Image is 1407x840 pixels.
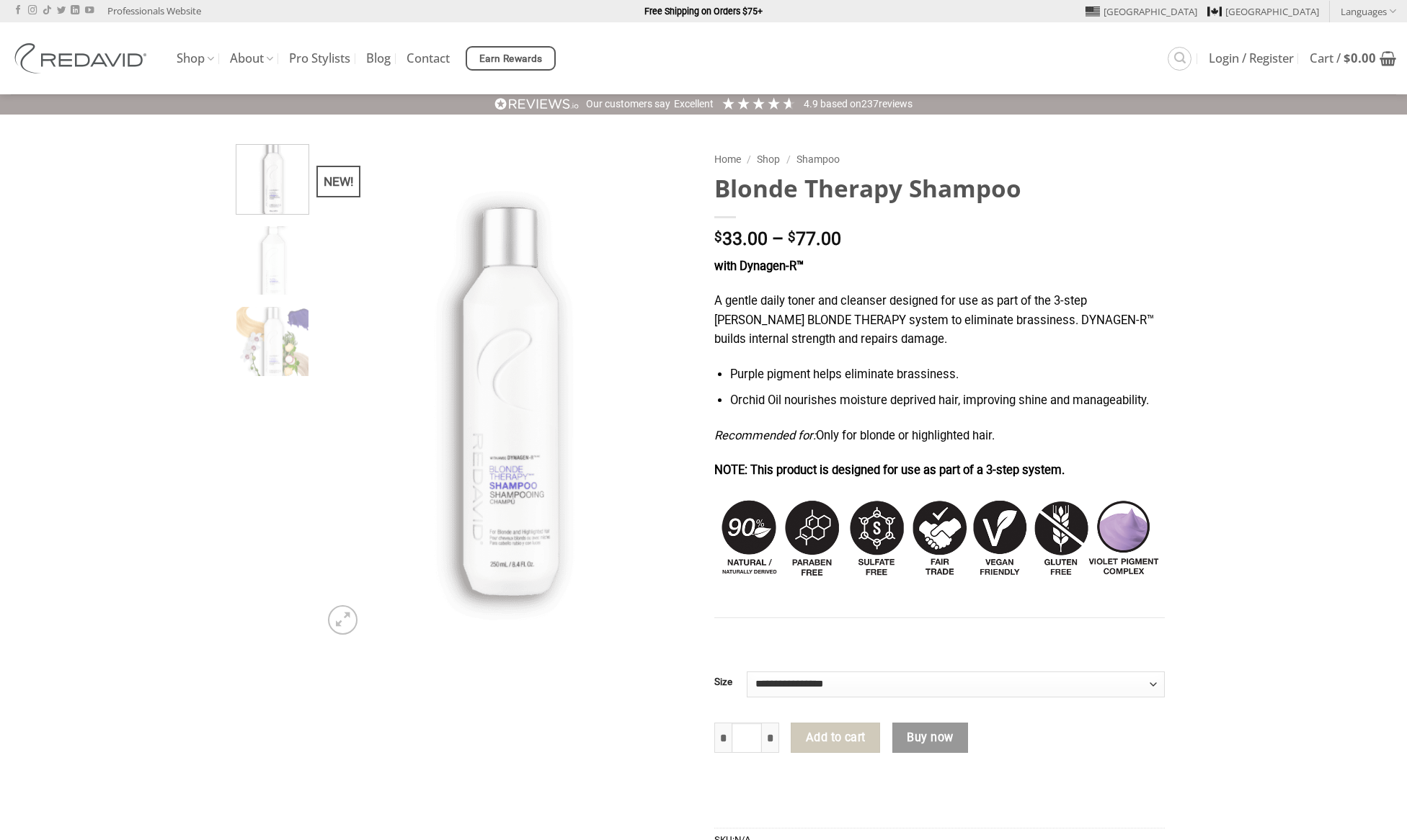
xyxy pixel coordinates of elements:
[757,153,780,165] a: Shop
[714,426,1165,446] p: Only for blonde or highlighted hair.
[1209,53,1294,64] span: Login / Register
[730,365,1165,385] li: Purple pigment helps eliminate brassiness.
[714,723,732,753] input: Reduce quantity of Blonde Therapy Shampoo
[1310,43,1396,74] a: View cart
[14,6,22,16] a: Follow on Facebook
[788,231,796,244] span: $
[236,141,309,214] img: REDAVID Blonde Therapy Shampoo for Blonde and Highlightened Hair
[804,98,820,110] span: 4.9
[466,46,556,71] a: Earn Rewards
[1207,1,1319,22] a: [GEOGRAPHIC_DATA]
[791,723,880,753] button: Add to cart
[407,45,450,71] a: Contact
[714,429,816,442] em: Recommended for:
[730,391,1165,411] li: Orchid Oil nourishes moisture deprived hair, improving shine and manageability.
[714,231,722,244] span: $
[71,6,79,16] a: Follow on LinkedIn
[714,463,1065,477] strong: NOTE: This product is designed for use as part of a 3-step system.
[85,6,94,16] a: Follow on YouTube
[57,6,66,16] a: Follow on Twitter
[236,307,309,380] img: REDAVID Blonde Therapy Shampoo for Blonde and Highlightened Hair
[714,677,732,687] label: Size
[714,173,1165,204] h1: Blonde Therapy Shampoo
[328,605,357,634] a: Zoom
[788,228,841,249] bdi: 77.00
[714,151,1165,168] nav: Breadcrumb
[1310,53,1376,64] span: Cart /
[289,45,350,71] a: Pro Stylists
[879,98,913,110] span: reviews
[11,43,155,73] img: REDAVID Salon Products | United States
[892,723,968,753] button: Buy now
[319,144,693,642] img: REDAVID Blonde Therapy Shampoo for Blonde and Highlightened Hair
[714,153,741,165] a: Home
[1341,1,1396,22] a: Languages
[1209,45,1294,71] a: Login / Register
[786,153,791,165] span: /
[1344,50,1351,66] span: $
[714,292,1165,349] p: A gentle daily toner and cleanser designed for use as part of the 3-step [PERSON_NAME] BLONDE THE...
[820,98,861,110] span: Based on
[732,723,762,753] input: Product quantity
[1168,47,1191,71] a: Search
[1344,50,1376,66] bdi: 0.00
[479,51,543,67] span: Earn Rewards
[230,45,273,73] a: About
[674,97,714,112] div: Excellent
[1086,1,1197,22] a: [GEOGRAPHIC_DATA]
[721,96,796,111] div: 4.92 Stars
[366,45,391,71] a: Blog
[714,228,768,249] bdi: 33.00
[861,98,879,110] span: 237
[43,6,51,16] a: Follow on TikTok
[747,153,751,165] span: /
[714,259,804,273] strong: with Dynagen-R™
[177,45,214,73] a: Shop
[644,6,763,17] strong: Free Shipping on Orders $75+
[772,228,784,249] span: –
[494,97,580,111] img: REVIEWS.io
[586,97,670,112] div: Our customers say
[236,226,309,299] img: REDAVID Blonde Therapy Shampoo for Blonde and Highlightened Hair
[28,6,37,16] a: Follow on Instagram
[762,723,779,753] input: Increase quantity of Blonde Therapy Shampoo
[796,153,840,165] a: Shampoo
